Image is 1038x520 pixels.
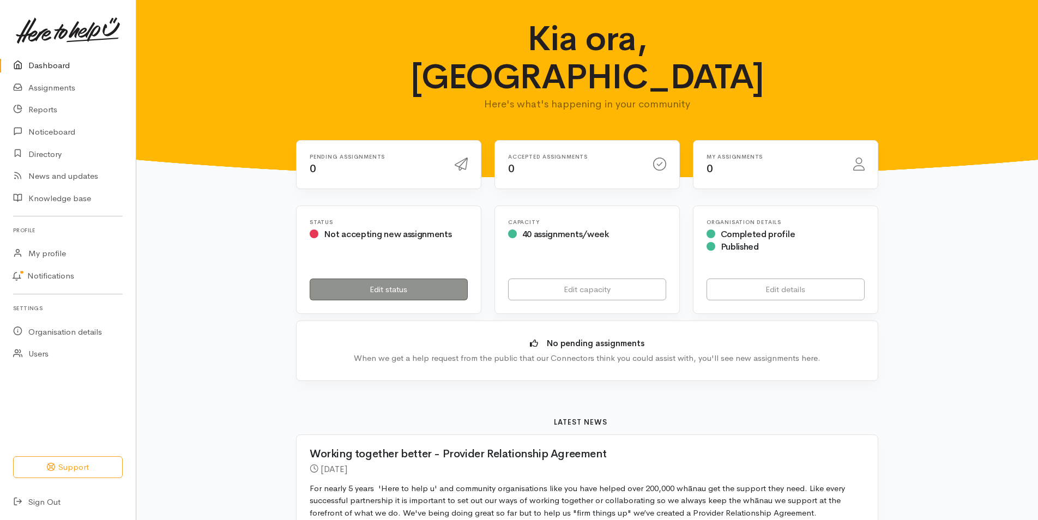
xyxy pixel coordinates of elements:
[310,448,852,460] h2: Working together better - Provider Relationship Agreement
[375,20,800,96] h1: Kia ora, [GEOGRAPHIC_DATA]
[554,418,607,427] b: Latest news
[310,482,865,519] p: For nearly 5 years 'Here to help u' and community organisations like you have helped over 200,000...
[13,223,123,238] h6: Profile
[707,162,713,176] span: 0
[721,241,759,252] span: Published
[522,228,609,240] span: 40 assignments/week
[375,96,800,112] p: Here's what's happening in your community
[13,456,123,479] button: Support
[310,162,316,176] span: 0
[508,154,640,160] h6: Accepted assignments
[707,279,865,301] a: Edit details
[313,352,861,365] div: When we get a help request from the public that our Connectors think you could assist with, you'l...
[508,279,666,301] a: Edit capacity
[13,301,123,316] h6: Settings
[721,228,795,240] span: Completed profile
[310,154,442,160] h6: Pending assignments
[707,219,865,225] h6: Organisation Details
[321,463,347,475] time: [DATE]
[508,162,515,176] span: 0
[310,219,468,225] h6: Status
[508,219,666,225] h6: Capacity
[310,279,468,301] a: Edit status
[547,338,644,348] b: No pending assignments
[707,154,840,160] h6: My assignments
[324,228,452,240] span: Not accepting new assignments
